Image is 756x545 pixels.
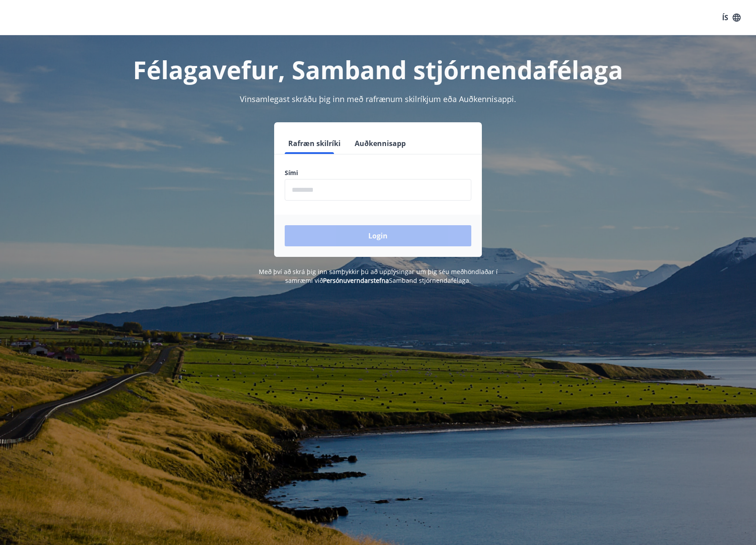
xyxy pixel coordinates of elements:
button: ÍS [717,10,745,26]
span: Með því að skrá þig inn samþykkir þú að upplýsingar um þig séu meðhöndlaðar í samræmi við Samband... [259,267,498,285]
span: Vinsamlegast skráðu þig inn með rafrænum skilríkjum eða Auðkennisappi. [240,94,516,104]
a: Persónuverndarstefna [323,276,389,285]
button: Auðkennisapp [351,133,409,154]
button: Rafræn skilríki [285,133,344,154]
label: Sími [285,168,471,177]
h1: Félagavefur, Samband stjórnendafélaga [72,53,684,86]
